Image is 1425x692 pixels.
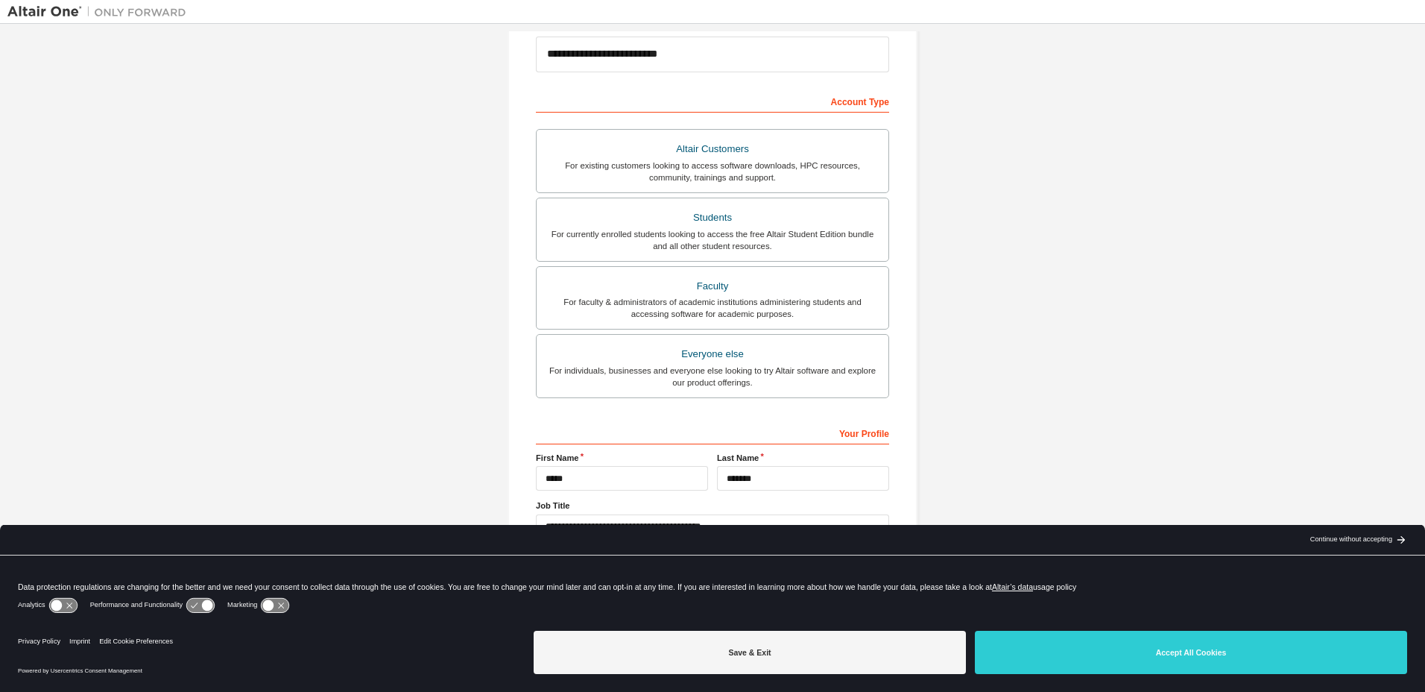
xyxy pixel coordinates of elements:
img: Altair One [7,4,194,19]
div: For individuals, businesses and everyone else looking to try Altair software and explore our prod... [546,365,879,389]
div: Your Profile [536,421,889,444]
label: Last Name [717,452,889,464]
div: Students [546,207,879,228]
label: First Name [536,452,708,464]
div: Account Type [536,89,889,113]
div: For existing customers looking to access software downloads, HPC resources, community, trainings ... [546,160,879,183]
label: Job Title [536,500,889,512]
div: For currently enrolled students looking to access the free Altair Student Edition bundle and all ... [546,228,879,252]
div: Altair Customers [546,139,879,160]
div: Faculty [546,276,879,297]
div: Everyone else [546,344,879,365]
div: For faculty & administrators of academic institutions administering students and accessing softwa... [546,296,879,320]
